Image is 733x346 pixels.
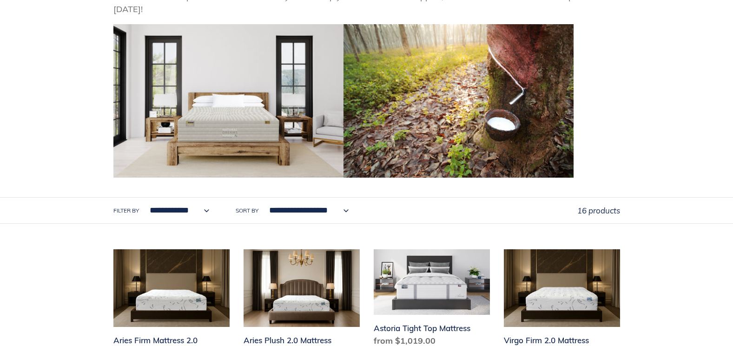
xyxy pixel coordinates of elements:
[236,206,258,215] label: Sort by
[577,206,620,215] span: 16 products
[113,206,139,215] label: Filter by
